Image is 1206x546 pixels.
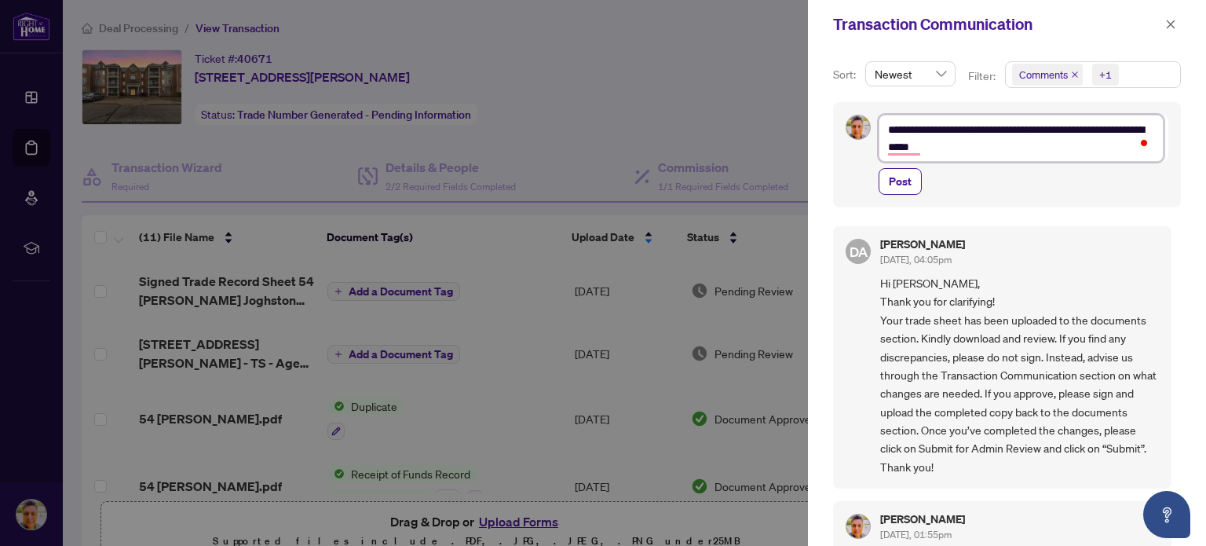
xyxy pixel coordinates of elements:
[1071,71,1079,79] span: close
[879,168,922,195] button: Post
[1143,491,1190,538] button: Open asap
[833,13,1160,36] div: Transaction Communication
[833,66,859,83] p: Sort:
[880,254,952,266] span: [DATE], 04:05pm
[1019,67,1068,82] span: Comments
[846,115,870,139] img: Profile Icon
[1099,67,1112,82] div: +1
[880,529,952,541] span: [DATE], 01:55pm
[1012,64,1083,86] span: Comments
[880,239,965,250] h5: [PERSON_NAME]
[968,68,998,85] p: Filter:
[880,514,965,525] h5: [PERSON_NAME]
[846,515,870,538] img: Profile Icon
[879,115,1164,162] textarea: To enrich screen reader interactions, please activate Accessibility in Grammarly extension settings
[849,240,868,262] span: DA
[889,169,912,194] span: Post
[880,274,1159,476] span: Hi [PERSON_NAME], Thank you for clarifying! Your trade sheet has been uploaded to the documents s...
[1165,19,1176,30] span: close
[875,62,946,86] span: Newest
